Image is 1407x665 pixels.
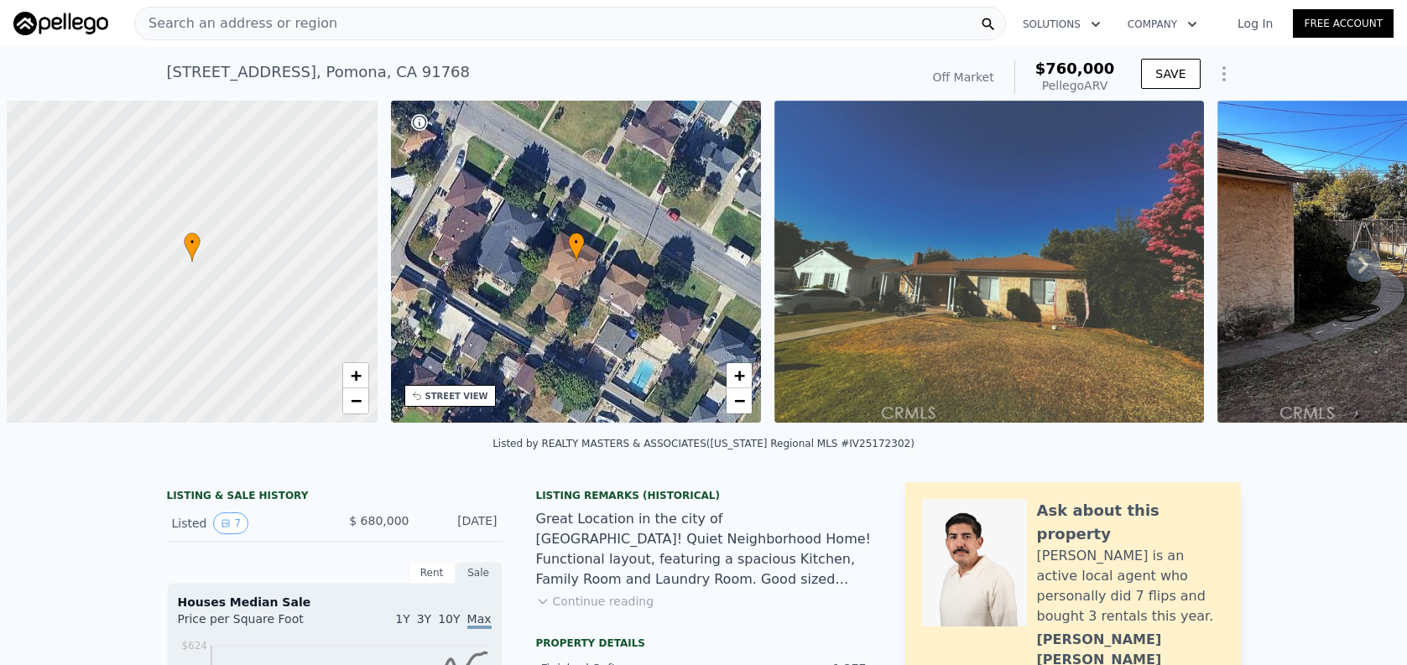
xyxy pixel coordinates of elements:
div: Houses Median Sale [178,594,492,610]
a: Free Account [1293,9,1394,38]
button: Continue reading [536,593,654,610]
div: • [568,232,585,262]
button: View historical data [213,512,248,534]
span: − [734,390,745,411]
img: Sale: 167315825 Parcel: 45693843 [774,101,1204,423]
a: Zoom in [343,363,368,388]
button: SAVE [1141,59,1200,89]
div: Listed [172,512,321,534]
div: Rent [409,562,456,584]
span: • [184,235,201,250]
tspan: $624 [181,640,207,652]
span: + [350,365,361,386]
a: Zoom out [343,388,368,413]
div: Listed by REALTY MASTERS & ASSOCIATES ([US_STATE] Regional MLS #IV25172302) [492,438,915,449]
span: $760,000 [1035,60,1115,77]
span: 10Y [438,612,460,626]
div: [PERSON_NAME] is an active local agent who personally did 7 flips and bought 3 rentals this year. [1037,546,1224,626]
span: $ 680,000 [349,514,409,527]
div: • [184,232,201,262]
div: [DATE] [423,512,498,534]
div: Price per Square Foot [178,610,335,637]
div: Ask about this property [1037,499,1224,546]
div: LISTING & SALE HISTORY [167,489,503,506]
span: • [568,235,585,250]
span: Search an address or region [135,13,337,34]
span: + [734,365,745,386]
div: Great Location in the city of [GEOGRAPHIC_DATA]! Quiet Neighborhood Home! Functional layout, feat... [536,509,872,590]
div: Listing Remarks (Historical) [536,489,872,502]
div: Property details [536,636,872,650]
div: [STREET_ADDRESS] , Pomona , CA 91768 [167,60,471,84]
button: Show Options [1207,57,1241,91]
span: − [350,390,361,411]
div: Off Market [932,69,993,86]
span: 3Y [417,612,431,626]
div: Sale [456,562,503,584]
a: Zoom out [727,388,752,413]
span: 1Y [395,612,409,626]
span: Max [467,612,492,629]
a: Zoom in [727,363,752,388]
button: Solutions [1009,9,1114,39]
div: STREET VIEW [425,390,488,403]
div: Pellego ARV [1035,77,1115,94]
button: Company [1114,9,1211,39]
a: Log In [1217,15,1293,32]
img: Pellego [13,12,108,35]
